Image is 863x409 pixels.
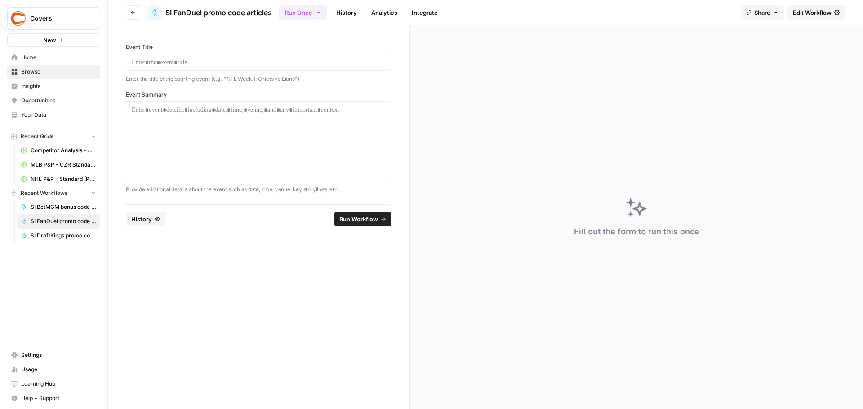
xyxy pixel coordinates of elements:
span: SI FanDuel promo code articles [31,217,96,225]
a: Browse [7,65,100,79]
span: Browse [21,68,96,76]
span: Help + Support [21,394,96,402]
button: New [7,33,100,47]
p: Provide additional details about the event such as date, time, venue, key storylines, etc. [126,185,391,194]
span: Edit Workflow [793,8,832,17]
button: History [126,212,165,226]
a: Your Data [7,108,100,122]
span: Recent Workflows [21,189,67,197]
span: SI FanDuel promo code articles [165,7,272,18]
a: Insights [7,79,100,93]
button: Run Workflow [334,212,391,226]
a: Integrate [406,5,443,20]
span: New [43,35,56,44]
a: NHL P&P - Standard (Production) Grid [17,172,100,186]
button: Share [741,5,784,20]
span: Your Data [21,111,96,119]
span: Usage [21,365,96,374]
div: Fill out the form to run this once [574,225,699,238]
a: Settings [7,348,100,362]
a: Competitor Analysis - URL Specific Grid [17,143,100,158]
a: SI FanDuel promo code articles [17,214,100,229]
a: Edit Workflow [787,5,845,20]
span: Opportunities [21,97,96,105]
span: History [131,215,152,224]
span: Recent Grids [21,132,53,141]
span: SI BetMGM bonus code articles [31,203,96,211]
a: History [331,5,362,20]
button: Recent Workflows [7,186,100,200]
span: Competitor Analysis - URL Specific Grid [31,146,96,154]
a: Analytics [366,5,403,20]
span: Run Workflow [339,215,378,224]
a: SI DraftKings promo code articles [17,229,100,243]
button: Workspace: Covers [7,7,100,30]
a: MLB P&P - CZR Standard (Production) Grid [17,158,100,172]
span: Settings [21,351,96,359]
a: SI FanDuel promo code articles [147,5,272,20]
span: Covers [30,14,85,23]
span: SI DraftKings promo code articles [31,232,96,240]
a: Usage [7,362,100,377]
span: MLB P&P - CZR Standard (Production) Grid [31,161,96,169]
a: Learning Hub [7,377,100,391]
a: Home [7,50,100,65]
span: Insights [21,82,96,90]
span: Learning Hub [21,380,96,388]
p: Enter the title of the sporting event (e.g., "NFL Week 1: Chiefs vs Lions") [126,75,391,84]
label: Event Title [126,43,391,51]
a: Opportunities [7,93,100,108]
a: SI BetMGM bonus code articles [17,200,100,214]
img: Covers Logo [10,10,27,26]
button: Help + Support [7,391,100,405]
button: Run Once [279,5,327,20]
span: NHL P&P - Standard (Production) Grid [31,175,96,183]
span: Share [754,8,770,17]
span: Home [21,53,96,62]
label: Event Summary [126,91,391,99]
button: Recent Grids [7,130,100,143]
